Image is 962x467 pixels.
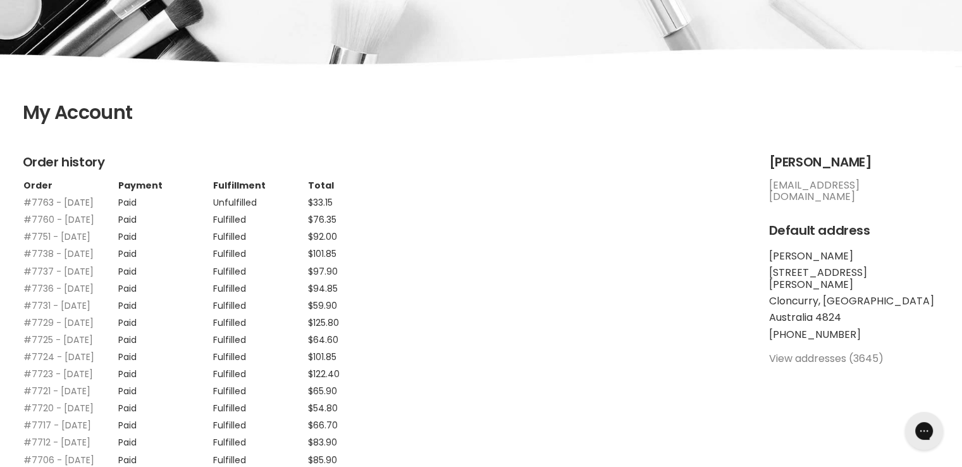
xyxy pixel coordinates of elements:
td: Paid [118,311,213,328]
td: Fulfilled [213,225,307,242]
td: Fulfilled [213,363,307,380]
th: Total [307,180,402,191]
a: #7751 - [DATE] [23,230,90,243]
a: #7724 - [DATE] [23,351,94,363]
td: Paid [118,242,213,259]
li: Cloncurry, [GEOGRAPHIC_DATA] [769,296,940,307]
td: Paid [118,208,213,225]
td: Fulfilled [213,449,307,466]
td: Fulfilled [213,294,307,311]
span: $59.90 [308,299,337,312]
li: [PERSON_NAME] [769,251,940,262]
a: #7717 - [DATE] [23,419,91,432]
span: $64.60 [308,333,338,346]
td: Paid [118,260,213,277]
td: Paid [118,346,213,363]
td: Fulfilled [213,380,307,397]
span: $54.80 [308,402,338,414]
td: Fulfilled [213,431,307,448]
td: Paid [118,225,213,242]
td: Fulfilled [213,397,307,414]
td: Fulfilled [213,311,307,328]
span: $97.90 [308,265,338,278]
td: Fulfilled [213,328,307,346]
td: Paid [118,397,213,414]
td: Paid [118,277,213,294]
td: Unfulfilled [213,191,307,208]
th: Fulfillment [213,180,307,191]
td: Paid [118,363,213,380]
a: #7725 - [DATE] [23,333,93,346]
li: Australia 4824 [769,312,940,323]
span: $101.85 [308,247,336,260]
h2: Default address [769,223,940,238]
h1: My Account [23,102,940,124]
td: Fulfilled [213,346,307,363]
span: $83.90 [308,436,337,449]
a: #7760 - [DATE] [23,213,94,226]
li: [PHONE_NUMBER] [769,329,940,340]
a: #7706 - [DATE] [23,454,94,466]
li: [STREET_ADDRESS][PERSON_NAME] [769,267,940,290]
span: $94.85 [308,282,338,295]
span: $122.40 [308,368,340,380]
a: #7737 - [DATE] [23,265,94,278]
td: Paid [118,191,213,208]
span: $125.80 [308,316,339,329]
a: #7738 - [DATE] [23,247,94,260]
td: Paid [118,380,213,397]
a: #7736 - [DATE] [23,282,94,295]
span: $101.85 [308,351,336,363]
td: Paid [118,328,213,346]
a: #7723 - [DATE] [23,368,93,380]
a: #7729 - [DATE] [23,316,94,329]
iframe: Gorgias live chat messenger [899,408,949,454]
a: #7712 - [DATE] [23,436,90,449]
td: Paid [118,414,213,431]
td: Fulfilled [213,208,307,225]
td: Fulfilled [213,260,307,277]
h2: [PERSON_NAME] [769,155,940,170]
a: #7720 - [DATE] [23,402,94,414]
span: $76.35 [308,213,336,226]
a: #7721 - [DATE] [23,385,90,397]
td: Paid [118,294,213,311]
th: Payment [118,180,213,191]
td: Paid [118,431,213,448]
span: $33.15 [308,196,333,209]
a: [EMAIL_ADDRESS][DOMAIN_NAME] [769,178,860,204]
td: Fulfilled [213,242,307,259]
a: #7763 - [DATE] [23,196,94,209]
td: Paid [118,449,213,466]
td: Fulfilled [213,277,307,294]
a: View addresses (3645) [769,351,884,366]
span: $92.00 [308,230,337,243]
span: $65.90 [308,385,337,397]
th: Order [23,180,118,191]
td: Fulfilled [213,414,307,431]
span: $85.90 [308,454,337,466]
a: #7731 - [DATE] [23,299,90,312]
span: $66.70 [308,419,338,432]
h2: Order history [23,155,744,170]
